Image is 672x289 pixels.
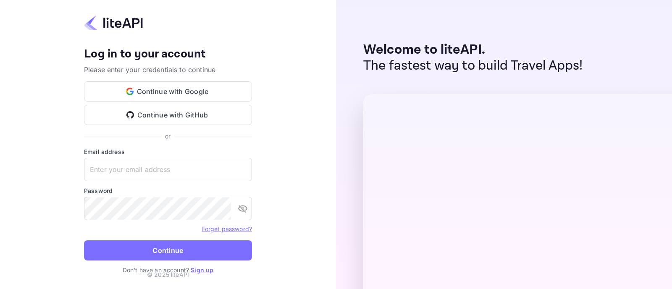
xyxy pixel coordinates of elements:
[165,132,171,141] p: or
[84,15,143,31] img: liteapi
[191,266,213,273] a: Sign up
[202,225,252,232] a: Forget password?
[236,164,246,174] keeper-lock: Open Keeper Popup
[84,147,252,156] label: Email address
[363,42,583,58] p: Welcome to liteAPI.
[84,81,252,102] button: Continue with Google
[84,105,252,125] button: Continue with GitHub
[84,65,252,75] p: Please enter your credentials to continue
[147,270,189,279] p: © 2025 liteAPI
[84,240,252,260] button: Continue
[202,224,252,233] a: Forget password?
[234,200,251,217] button: toggle password visibility
[84,47,252,62] h4: Log in to your account
[220,203,230,213] keeper-lock: Open Keeper Popup
[363,58,583,74] p: The fastest way to build Travel Apps!
[84,158,252,181] input: Enter your email address
[84,186,252,195] label: Password
[84,266,252,274] p: Don't have an account?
